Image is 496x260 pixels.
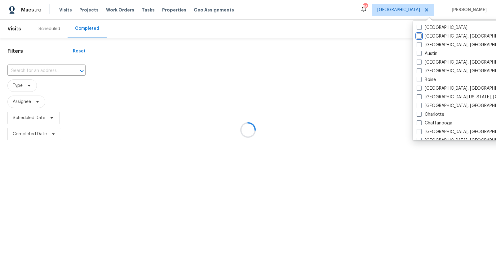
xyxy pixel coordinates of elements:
div: 56 [363,4,367,10]
label: [GEOGRAPHIC_DATA] [417,25,467,31]
label: Charlotte [417,111,444,118]
label: Chattanooga [417,120,452,126]
label: Boise [417,77,436,83]
label: Austin [417,51,437,57]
